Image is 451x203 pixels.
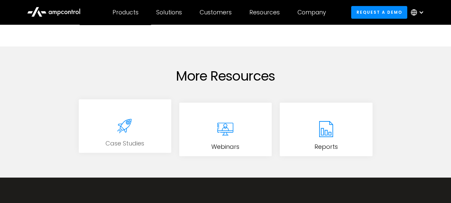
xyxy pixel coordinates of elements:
[249,9,280,16] div: Resources
[297,9,326,16] div: Company
[79,99,171,153] a: Case Studies
[156,9,182,16] div: Solutions
[280,103,372,156] a: Reports
[105,139,144,147] div: Case Studies
[351,6,407,18] a: Request a demo
[179,103,272,156] a: Webinars
[176,68,275,84] h3: More Resources
[112,9,139,16] div: Products
[200,9,232,16] div: Customers
[211,142,239,151] div: Webinars
[314,142,338,151] div: Reports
